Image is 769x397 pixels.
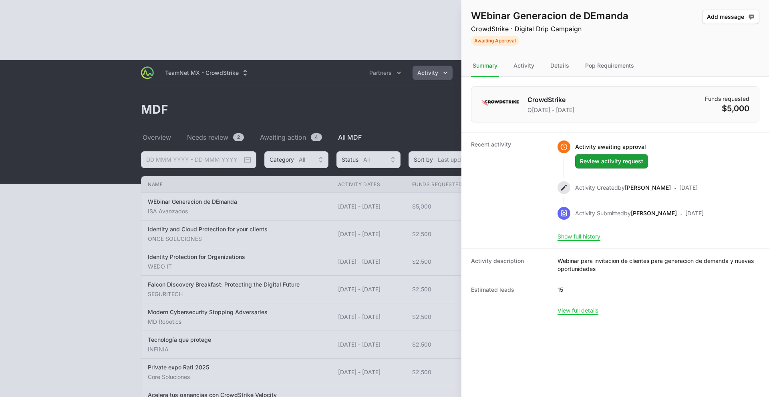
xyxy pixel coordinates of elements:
[527,95,574,104] h1: CrowdStrike
[575,143,646,150] span: Activity awaiting approval
[631,210,677,217] a: [PERSON_NAME]
[471,35,628,46] span: Activity Status
[471,257,548,273] dt: Activity description
[558,233,600,240] button: Show full history
[481,95,519,111] img: CrowdStrike
[680,209,682,220] span: ·
[471,140,548,241] dt: Recent activity
[575,209,677,220] p: Activity Submitted by
[461,55,769,77] nav: Tabs
[527,106,574,114] p: Q[DATE] - [DATE]
[707,12,755,22] span: Add message
[558,307,598,314] button: View full details
[584,55,636,77] div: Pop Requirements
[558,286,563,294] dd: 15
[575,154,648,168] button: Review activity request
[685,210,704,217] time: [DATE]
[558,140,704,233] ul: Activity history timeline
[471,55,499,77] div: Summary
[512,55,536,77] div: Activity
[705,103,749,114] dd: $5,000
[679,184,698,191] time: [DATE]
[702,10,759,46] div: Activity actions
[549,55,571,77] div: Details
[705,95,749,103] dt: Funds requested
[625,184,671,191] a: [PERSON_NAME]
[580,156,643,166] span: Review activity request
[558,257,759,273] dd: Webinar para invitacion de clientes para generacion de demanda y nuevas oportunidades
[471,286,548,294] dt: Estimated leads
[674,183,676,194] span: ·
[471,10,628,22] h1: WEbinar Generacion de DEmanda
[702,10,759,24] button: Add message
[575,184,671,194] p: Activity Created by
[471,24,628,34] p: CrowdStrike · Digital Drip Campaign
